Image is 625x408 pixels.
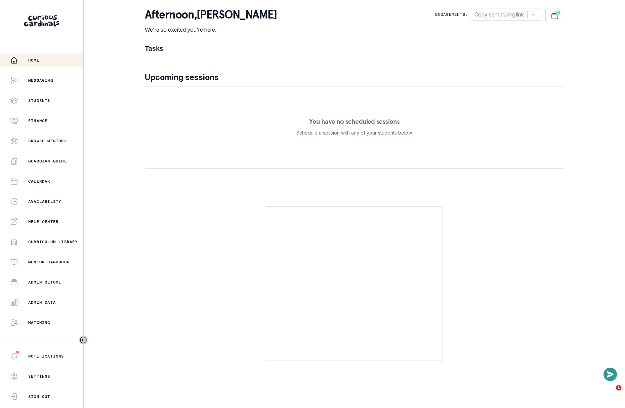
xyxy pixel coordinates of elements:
[28,199,61,204] p: Availability
[28,320,50,325] p: Matching
[28,374,50,379] p: Settings
[616,385,621,391] span: 1
[545,8,564,23] button: Schedule Sessions
[435,12,468,17] p: Engagements:
[28,219,58,224] p: Help Center
[145,44,564,52] h1: Tasks
[28,280,61,285] p: Admin Retool
[145,8,277,22] p: afternoon , [PERSON_NAME]
[28,78,53,83] p: Messaging
[602,385,618,401] iframe: Intercom live chat
[28,300,56,305] p: Admin Data
[28,138,67,144] p: Browse Mentors
[28,259,70,265] p: Mentor Handbook
[28,58,39,63] p: Home
[28,179,50,184] p: Calendar
[28,118,47,123] p: Finance
[28,239,78,245] p: Curriculum Library
[296,129,413,137] p: Schedule a session with any of your students below.
[28,158,67,164] p: Guardian Guide
[28,98,50,103] p: Students
[24,15,59,27] img: Curious Cardinals Logo
[79,336,88,344] button: Toggle sidebar
[603,368,617,381] button: Open or close messaging widget
[28,354,64,359] p: Notifications
[309,118,400,125] p: You have no scheduled sessions
[28,394,50,399] p: Sign Out
[145,71,564,83] p: Upcoming sessions
[145,26,277,34] p: We're so excited you're here.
